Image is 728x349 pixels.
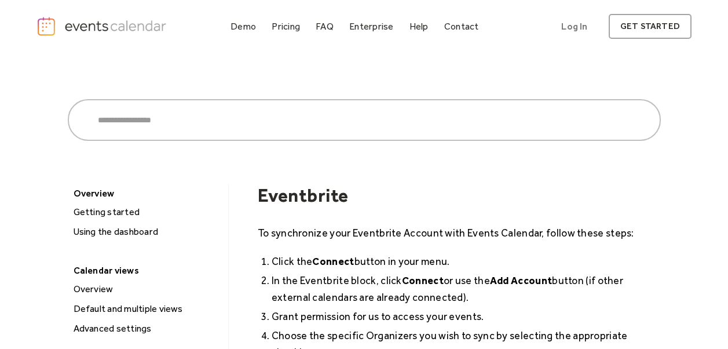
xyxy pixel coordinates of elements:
a: Overview [69,282,224,297]
a: Advanced settings [69,321,224,336]
li: Click the button in your menu. [272,253,661,270]
a: Log In [550,14,599,39]
a: FAQ [311,19,338,34]
div: Overview [70,282,224,297]
div: Contact [444,23,479,30]
div: Getting started [70,205,224,220]
div: Using the dashboard [70,224,224,239]
li: Grant permission for us to access your events. [272,308,661,325]
p: To synchronize your Eventbrite Account with Events Calendar, follow these steps: [258,224,661,241]
div: Calendar views [68,261,222,279]
a: Demo [226,19,261,34]
a: get started [609,14,692,39]
div: Advanced settings [70,321,224,336]
div: Demo [231,23,256,30]
a: home [36,16,169,37]
div: Enterprise [349,23,393,30]
a: Pricing [267,19,305,34]
div: Help [409,23,429,30]
strong: Connect [402,274,444,286]
div: FAQ [316,23,334,30]
div: Default and multiple views [70,301,224,317]
a: Default and multiple views [69,301,224,317]
a: Getting started [69,205,224,220]
div: Overview [68,184,222,202]
a: Help [405,19,433,34]
div: Pricing [272,23,300,30]
strong: Connect [312,255,354,267]
strong: Add Account [490,274,552,286]
a: Using the dashboard [69,224,224,239]
a: Enterprise [345,19,398,34]
li: In the Eventbrite block, click or use the button (if other external calendars are already connect... [272,272,661,306]
h1: Eventbrite [258,184,661,206]
a: Contact [440,19,484,34]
